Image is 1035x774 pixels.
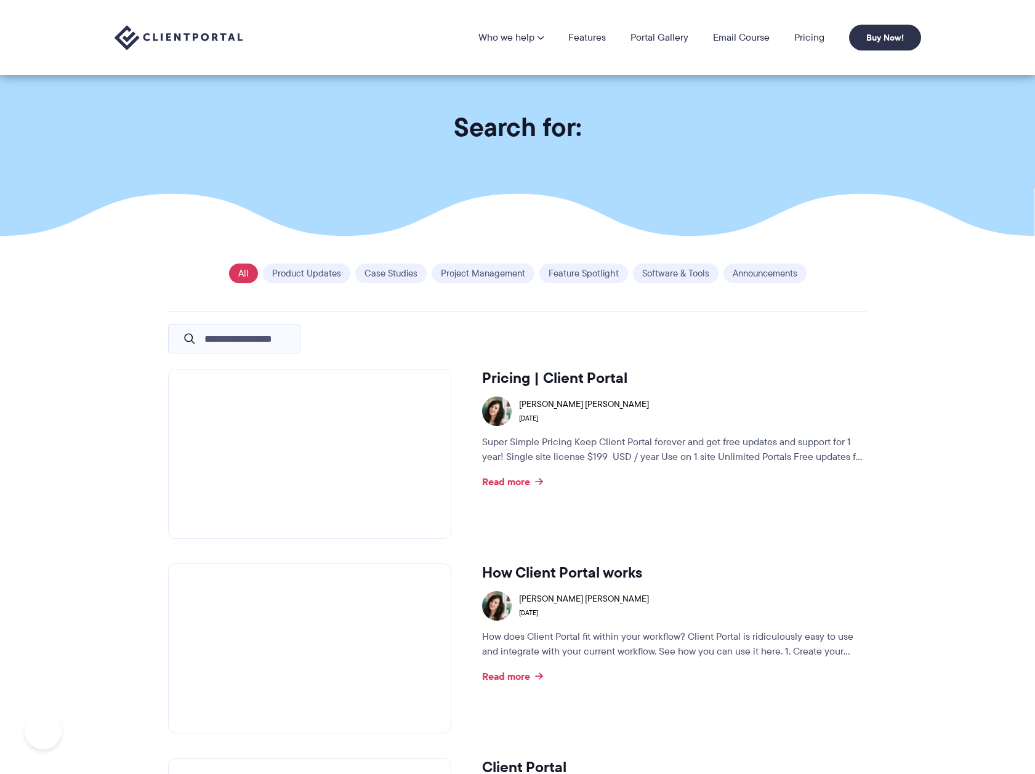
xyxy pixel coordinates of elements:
[263,264,350,283] a: Product Updates
[519,411,649,425] time: [DATE]
[633,264,719,283] a: Software & Tools
[519,606,649,619] time: [DATE]
[723,264,807,283] a: Announcements
[482,477,543,486] a: Read more
[539,264,628,283] a: Feature Spotlight
[432,264,534,283] a: Project Management
[229,264,258,283] a: All
[849,25,921,50] a: Buy Now!
[794,33,824,42] a: Pricing
[713,33,770,42] a: Email Course
[630,33,688,42] a: Portal Gallery
[25,712,62,749] iframe: Toggle Customer Support
[482,563,867,582] h3: How Client Portal works
[348,111,687,143] h1: Search for:
[482,671,543,681] a: Read more
[482,435,867,464] p: Super Simple Pricing Keep Client Portal forever and get free updates and support for 1 year! Sing...
[482,629,867,659] p: How does Client Portal fit within your workflow? Client Portal is ridiculously easy to use and in...
[519,592,649,605] span: [PERSON_NAME] [PERSON_NAME]
[519,397,649,411] span: [PERSON_NAME] [PERSON_NAME]
[482,369,867,387] h3: Pricing | Client Portal
[568,33,606,42] a: Features
[478,33,544,42] a: Who we help
[355,264,427,283] a: Case Studies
